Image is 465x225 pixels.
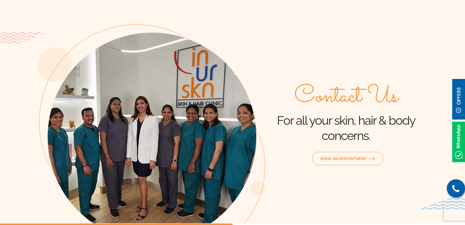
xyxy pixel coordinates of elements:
span: Book an Appointment [320,156,375,161]
img: about-the-team-img [38,24,265,223]
img: up-blue-arrow.svg [453,214,457,219]
a: Book an Appointmentorange-arrow [312,152,383,165]
div: For all your skin, hair & body concerns. [265,83,427,143]
img: orange-arrow [368,157,375,161]
span: Contact Us [294,83,398,110]
img: offerBt [452,79,465,120]
a: Whatsappicon [452,138,465,145]
img: bluewave [421,198,465,210]
img: Whatsappicon [452,122,465,162]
